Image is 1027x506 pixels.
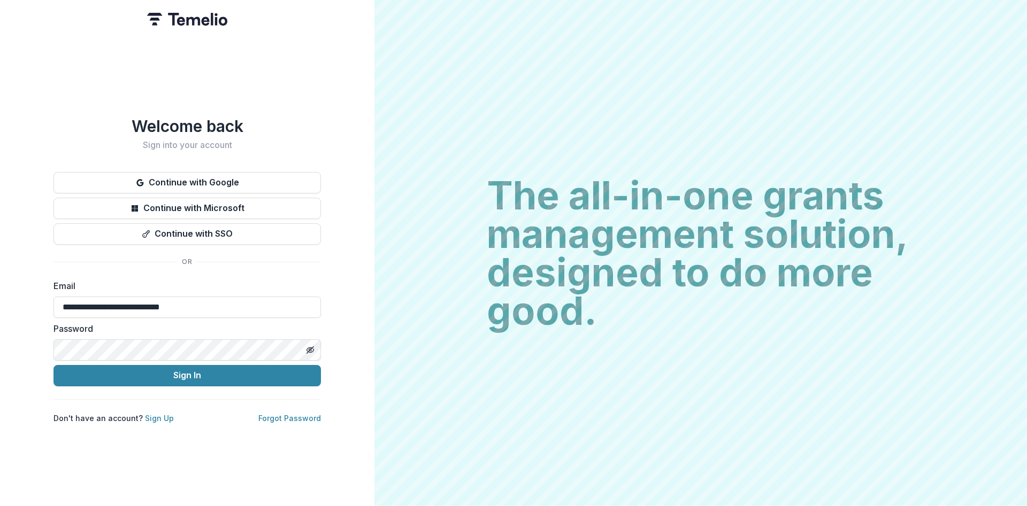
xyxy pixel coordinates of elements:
button: Sign In [53,365,321,386]
a: Forgot Password [258,414,321,423]
h2: Sign into your account [53,140,321,150]
button: Continue with Microsoft [53,198,321,219]
p: Don't have an account? [53,412,174,424]
button: Toggle password visibility [302,341,319,359]
button: Continue with Google [53,172,321,193]
h1: Welcome back [53,116,321,136]
keeper-lock: Open Keeper Popup [287,344,300,356]
label: Email [53,279,315,292]
a: Sign Up [145,414,174,423]
label: Password [53,322,315,335]
button: Continue with SSO [53,223,321,245]
img: Temelio [147,13,227,26]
